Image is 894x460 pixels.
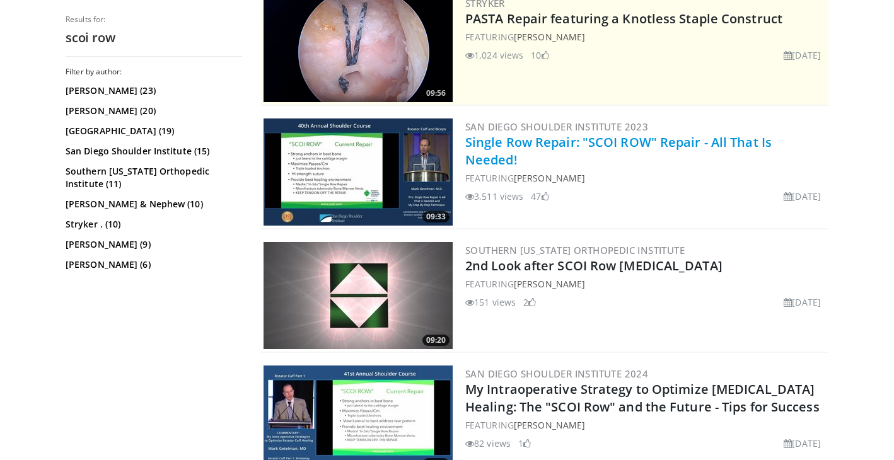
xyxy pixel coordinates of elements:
a: [PERSON_NAME] (6) [66,258,239,271]
a: [PERSON_NAME] (20) [66,105,239,117]
a: 09:33 [264,118,453,226]
a: Southern [US_STATE] Orthopedic Institute [465,244,685,256]
div: FEATURING [465,418,826,432]
div: FEATURING [465,277,826,290]
a: San Diego Shoulder Institute (15) [66,145,239,158]
li: 10 [531,49,549,62]
li: 151 views [465,296,516,309]
span: 09:56 [422,88,450,99]
li: 2 [523,296,536,309]
a: [PERSON_NAME] & Nephew (10) [66,198,239,210]
li: [DATE] [784,49,821,62]
a: San Diego Shoulder Institute 2024 [465,367,648,380]
a: [GEOGRAPHIC_DATA] (19) [66,125,239,137]
span: 09:20 [422,335,450,346]
a: [PERSON_NAME] (23) [66,84,239,97]
h2: scoi row [66,30,242,46]
a: 2nd Look after SCOI Row [MEDICAL_DATA] [465,257,723,274]
a: [PERSON_NAME] [514,172,585,184]
li: 1,024 views [465,49,523,62]
li: [DATE] [784,190,821,203]
li: [DATE] [784,296,821,309]
div: FEATURING [465,30,826,43]
li: 3,511 views [465,190,523,203]
li: 82 views [465,437,511,450]
li: 1 [518,437,531,450]
a: Stryker . (10) [66,218,239,231]
li: 47 [531,190,549,203]
a: Southern [US_STATE] Orthopedic Institute (11) [66,165,239,190]
img: 9aeb0d4f-3f4a-432a-b93f-6859af5d90d7.300x170_q85_crop-smart_upscale.jpg [264,242,453,349]
a: Single Row Repair: "SCOI ROW" Repair - All That Is Needed! [465,134,772,168]
span: 09:33 [422,211,450,222]
p: Results for: [66,14,242,25]
a: San Diego Shoulder Institute 2023 [465,120,648,133]
li: [DATE] [784,437,821,450]
a: [PERSON_NAME] [514,278,585,290]
h3: Filter by author: [66,67,242,77]
img: 14c7ac70-fb0c-4e80-8ff6-86c6f0e277a6.300x170_q85_crop-smart_upscale.jpg [264,118,453,226]
a: PASTA Repair featuring a Knotless Staple Construct [465,10,782,27]
div: FEATURING [465,171,826,185]
a: 09:20 [264,242,453,349]
a: [PERSON_NAME] [514,419,585,431]
a: [PERSON_NAME] [514,31,585,43]
a: My Intraoperative Strategy to Optimize [MEDICAL_DATA] Healing: The "SCOI Row" and the Future - Ti... [465,381,820,415]
a: [PERSON_NAME] (9) [66,238,239,251]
